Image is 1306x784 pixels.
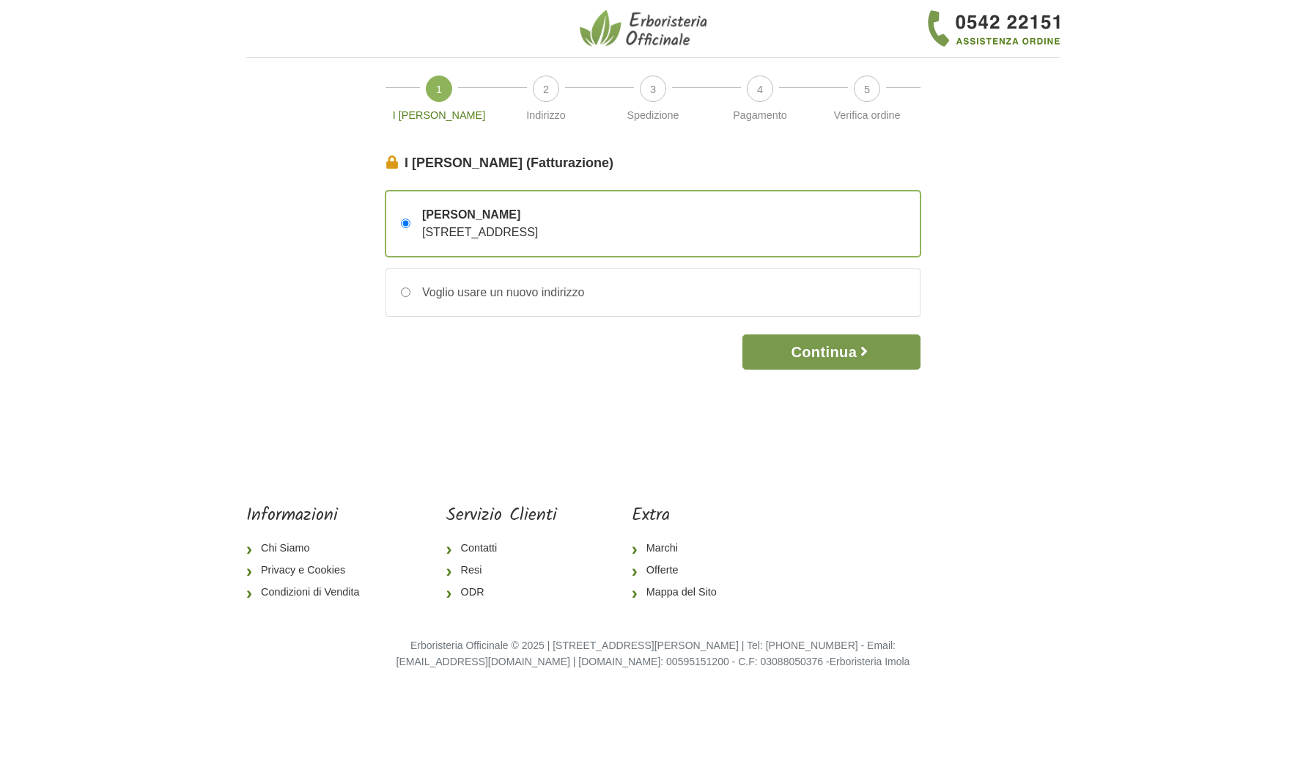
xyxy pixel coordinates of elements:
button: Continua [742,334,921,370]
h5: Extra [632,505,728,527]
a: Offerte [632,560,728,582]
p: I [PERSON_NAME] [391,108,487,124]
span: 1 [426,76,452,102]
div: Voglio usare un nuovo indirizzo [410,284,584,301]
iframe: fb:page Facebook Social Plugin [803,505,1060,557]
input: Voglio usare un nuovo indirizzo [401,287,410,297]
a: Resi [446,560,557,582]
h5: Servizio Clienti [446,505,557,527]
legend: I [PERSON_NAME] (Fatturazione) [385,153,921,173]
small: Erboristeria Officinale © 2025 | [STREET_ADDRESS][PERSON_NAME] | Tel: [PHONE_NUMBER] - Email: [EM... [396,640,910,667]
h5: Informazioni [246,505,371,527]
a: Mappa del Sito [632,582,728,604]
img: Erboristeria Officinale [580,9,712,48]
a: Erboristeria Imola [830,656,910,667]
a: Condizioni di Vendita [246,582,371,604]
a: Privacy e Cookies [246,560,371,582]
a: ODR [446,582,557,604]
span: [STREET_ADDRESS] [422,226,538,238]
a: Contatti [446,538,557,560]
span: [PERSON_NAME] [422,206,538,224]
a: Chi Siamo [246,538,371,560]
input: [PERSON_NAME] [STREET_ADDRESS] [401,219,410,228]
a: Marchi [632,538,728,560]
